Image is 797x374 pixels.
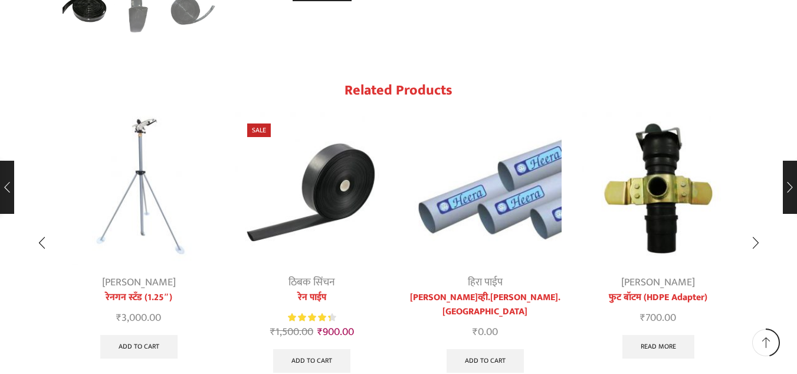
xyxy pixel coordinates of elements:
a: [PERSON_NAME] [102,274,176,291]
bdi: 1,500.00 [270,323,313,341]
a: [PERSON_NAME] [621,274,695,291]
a: Add to cart: “हिरा पी.व्ही.सी.पाईप” [447,349,524,373]
a: फुट बॉटम (HDPE Adapter) [582,291,735,305]
span: ₹ [270,323,275,341]
bdi: 900.00 [317,323,354,341]
div: 1 / 10 [55,106,223,366]
bdi: 0.00 [473,323,498,341]
bdi: 3,000.00 [116,309,161,327]
a: रेनगन स्टॅंड (1.25″) [63,291,216,305]
a: ठिबक सिंचन [288,274,335,291]
span: Related products [345,79,452,102]
bdi: 700.00 [640,309,676,327]
div: Next slide [741,228,770,258]
span: Rated out of 5 [288,311,330,324]
a: Add to cart: “रेनगन स्टॅंड (1.25")” [100,335,178,359]
a: Select options for “फुट बॉटम (HDPE Adapter)” [622,335,694,359]
span: Sale [247,123,271,137]
img: heera pvc pipe [409,112,562,265]
a: हिरा पाईप [468,274,503,291]
div: 4 / 10 [575,106,742,366]
div: Rated 4.40 out of 5 [288,311,336,324]
div: Previous slide [27,228,57,258]
a: Add to cart: “रेन पाईप” [273,349,350,373]
img: रेनगन स्टॅंड (1.25") [63,112,216,265]
a: रेन पाईप [235,291,389,305]
a: [PERSON_NAME]व्ही.[PERSON_NAME].[GEOGRAPHIC_DATA] [409,291,562,319]
img: Foot Bottom [582,112,735,265]
span: ₹ [473,323,478,341]
span: ₹ [116,309,122,327]
span: ₹ [640,309,645,327]
img: Heera Rain Pipe [235,112,389,265]
span: ₹ [317,323,323,341]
